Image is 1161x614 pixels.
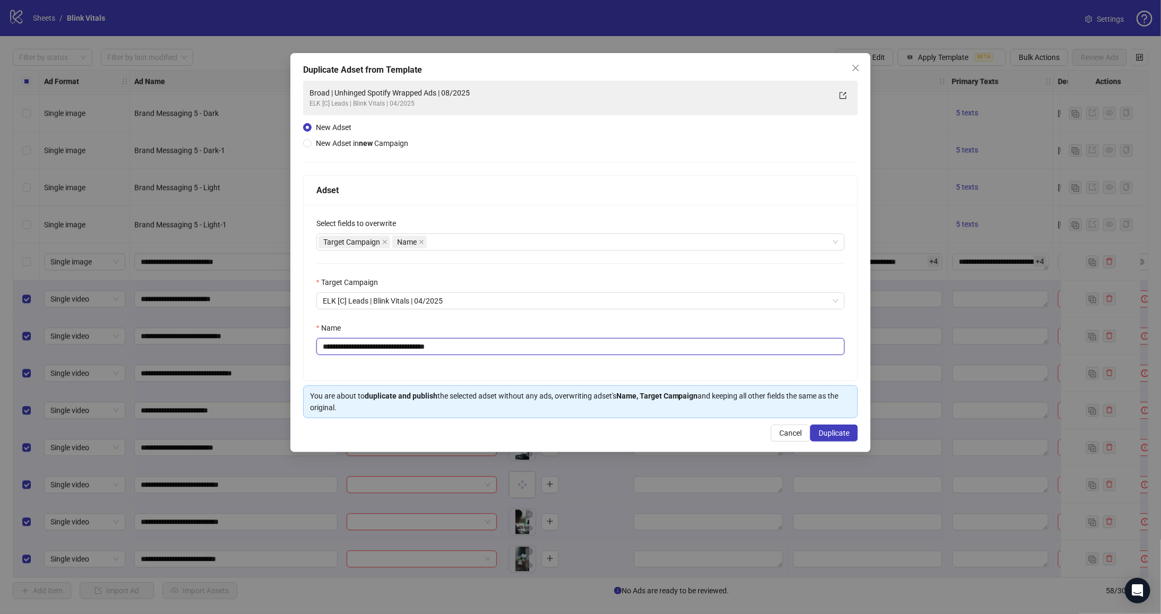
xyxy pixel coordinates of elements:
strong: new [359,139,373,148]
span: New Adset [316,123,351,132]
button: Cancel [771,425,810,442]
div: ELK [C] Leads | Blink Vitals | 04/2025 [309,99,831,109]
span: ELK [C] Leads | Blink Vitals | 04/2025 [323,293,839,309]
button: Duplicate [810,425,858,442]
strong: Name, Target Campaign [616,392,698,400]
label: Name [316,322,348,334]
div: Open Intercom Messenger [1125,578,1150,603]
div: You are about to the selected adset without any ads, overwriting adset's and keeping all other fi... [310,390,852,413]
label: Target Campaign [316,276,385,288]
input: Name [316,338,845,355]
strong: duplicate and publish [365,392,437,400]
span: Name [397,236,417,248]
span: Cancel [779,429,802,437]
span: New Adset in Campaign [316,139,408,148]
label: Select fields to overwrite [316,218,403,229]
span: close [852,64,860,72]
div: Adset [316,184,845,197]
span: close [419,239,424,245]
span: Target Campaign [323,236,380,248]
span: Target Campaign [319,236,390,248]
span: Duplicate [819,429,849,437]
div: Broad | Unhinged Spotify Wrapped Ads | 08/2025 [309,87,831,99]
span: export [839,92,847,99]
span: close [382,239,388,245]
div: Duplicate Adset from Template [303,64,858,76]
span: Name [392,236,427,248]
button: Close [847,59,864,76]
